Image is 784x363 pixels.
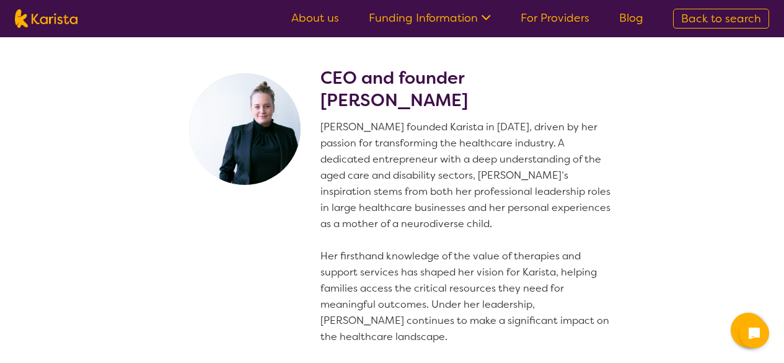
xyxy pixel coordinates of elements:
[15,9,77,28] img: Karista logo
[731,313,765,347] button: Channel Menu
[619,11,643,25] a: Blog
[369,11,491,25] a: Funding Information
[521,11,589,25] a: For Providers
[291,11,339,25] a: About us
[320,119,615,345] p: [PERSON_NAME] founded Karista in [DATE], driven by her passion for transforming the healthcare in...
[320,67,615,112] h2: CEO and founder [PERSON_NAME]
[681,11,761,26] span: Back to search
[673,9,769,29] a: Back to search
